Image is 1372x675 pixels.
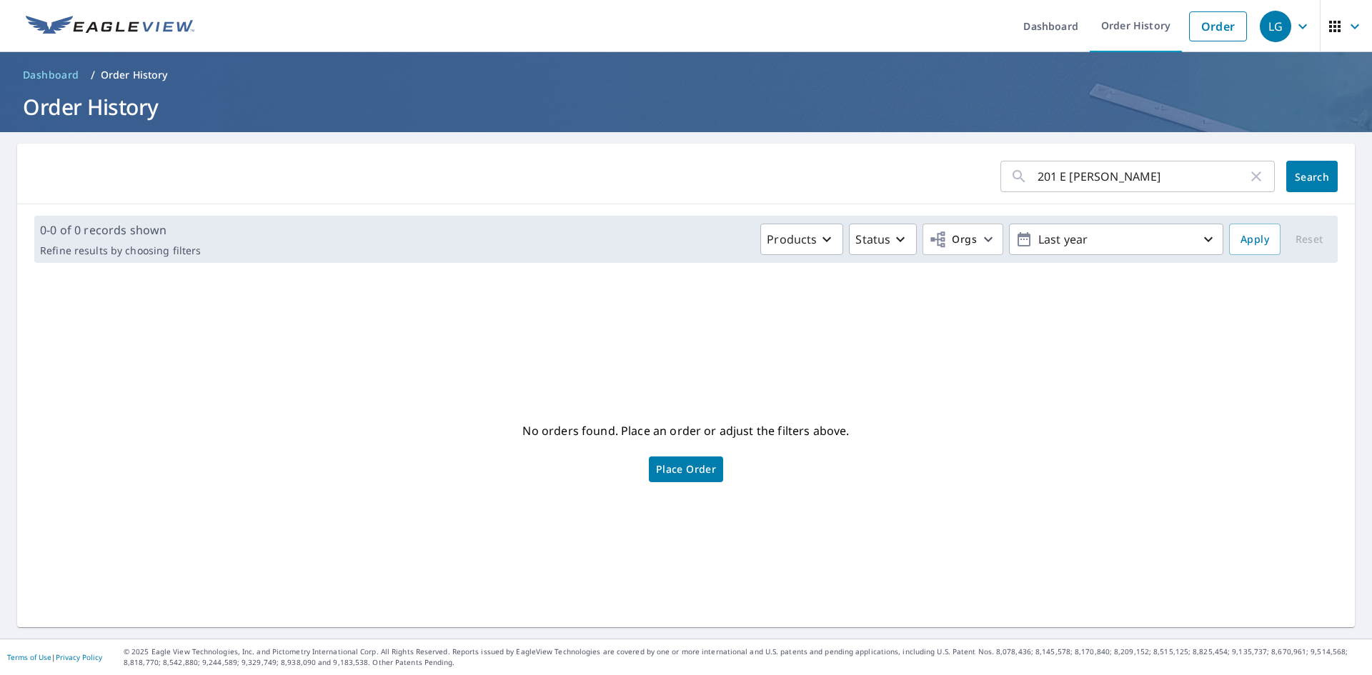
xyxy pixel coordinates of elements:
[56,652,102,662] a: Privacy Policy
[1241,231,1269,249] span: Apply
[1009,224,1223,255] button: Last year
[929,231,977,249] span: Orgs
[101,68,168,82] p: Order History
[40,221,201,239] p: 0-0 of 0 records shown
[7,653,102,661] p: |
[849,224,917,255] button: Status
[23,68,79,82] span: Dashboard
[760,224,843,255] button: Products
[656,466,716,473] span: Place Order
[1189,11,1247,41] a: Order
[1260,11,1291,42] div: LG
[17,64,1355,86] nav: breadcrumb
[923,224,1003,255] button: Orgs
[1229,224,1281,255] button: Apply
[7,652,51,662] a: Terms of Use
[17,64,85,86] a: Dashboard
[91,66,95,84] li: /
[1298,170,1326,184] span: Search
[1038,156,1248,196] input: Address, Report #, Claim ID, etc.
[522,419,849,442] p: No orders found. Place an order or adjust the filters above.
[26,16,194,37] img: EV Logo
[649,456,723,482] a: Place Order
[124,646,1365,668] p: © 2025 Eagle View Technologies, Inc. and Pictometry International Corp. All Rights Reserved. Repo...
[855,231,890,248] p: Status
[1286,161,1338,192] button: Search
[17,92,1355,121] h1: Order History
[40,244,201,257] p: Refine results by choosing filters
[1033,227,1200,252] p: Last year
[767,231,817,248] p: Products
